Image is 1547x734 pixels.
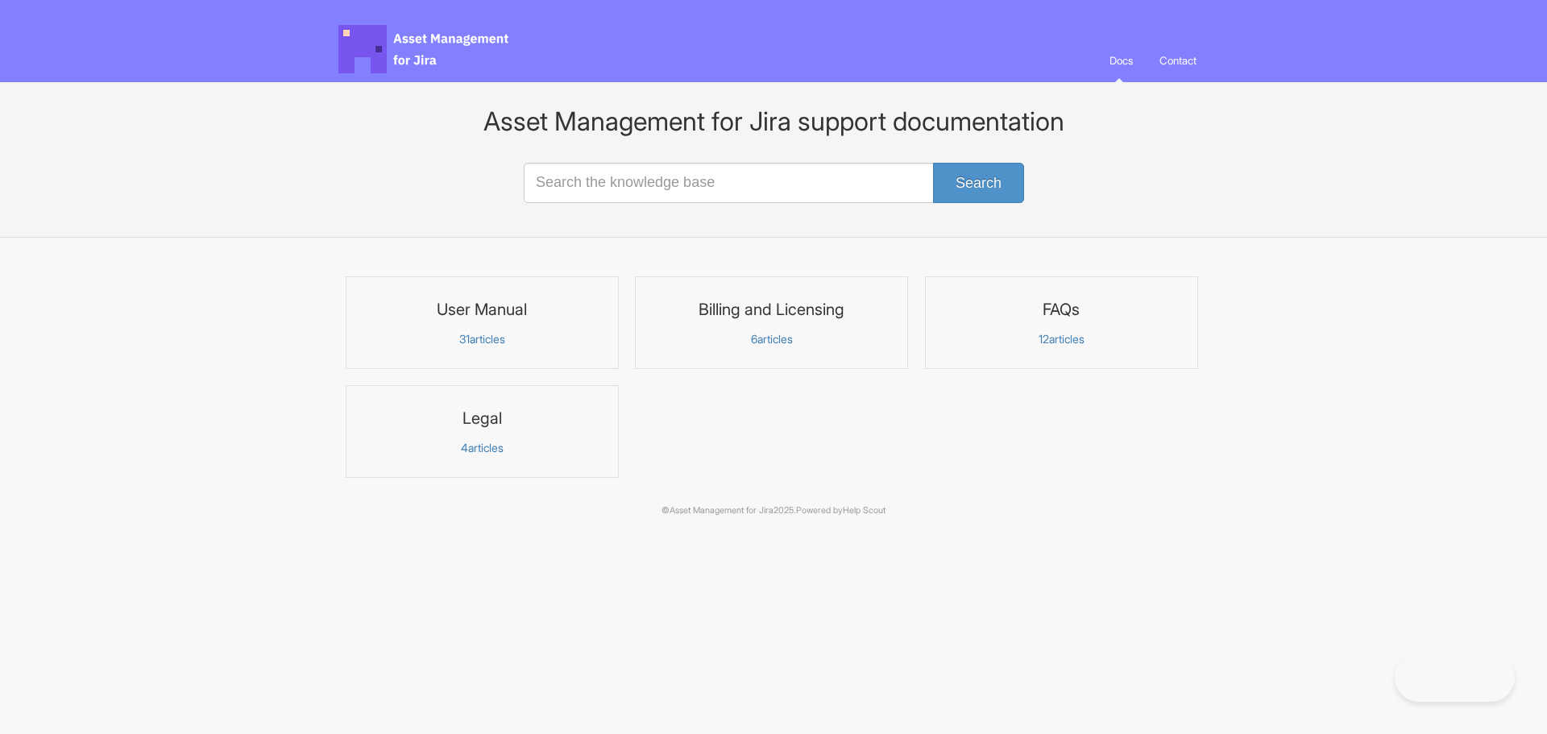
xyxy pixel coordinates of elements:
[935,299,1188,320] h3: FAQs
[459,332,470,346] span: 31
[843,505,885,516] a: Help Scout
[461,441,468,454] span: 4
[645,299,898,320] h3: Billing and Licensing
[356,299,608,320] h3: User Manual
[346,276,619,369] a: User Manual 31articles
[956,175,1002,191] span: Search
[933,163,1024,203] button: Search
[645,332,898,346] p: articles
[1147,39,1209,82] a: Contact
[1039,332,1049,346] span: 12
[356,408,608,429] h3: Legal
[796,505,885,516] span: Powered by
[1395,653,1515,702] iframe: Toggle Customer Support
[338,25,511,73] span: Asset Management for Jira Docs
[356,441,608,455] p: articles
[635,276,908,369] a: Billing and Licensing 6articles
[524,163,1023,203] input: Search the knowledge base
[1097,39,1145,82] a: Docs
[356,332,608,346] p: articles
[346,385,619,478] a: Legal 4articles
[935,332,1188,346] p: articles
[751,332,757,346] span: 6
[925,276,1198,369] a: FAQs 12articles
[338,504,1209,518] p: © 2025.
[670,505,773,516] a: Asset Management for Jira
